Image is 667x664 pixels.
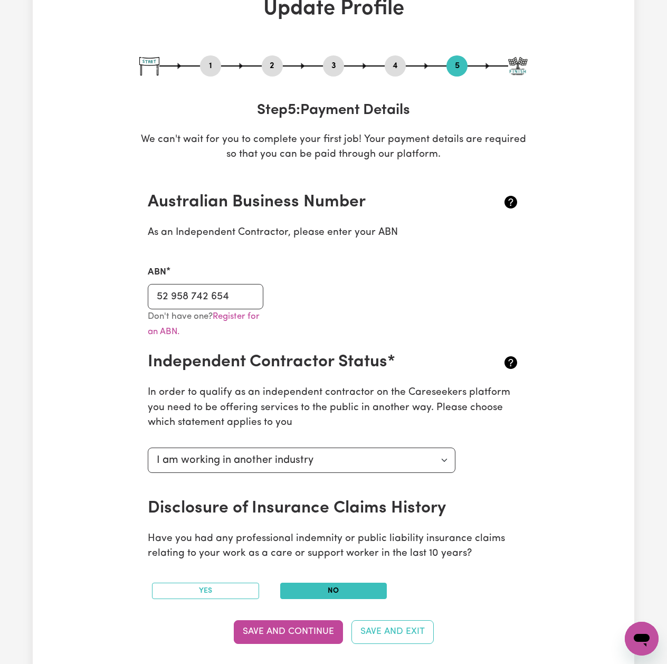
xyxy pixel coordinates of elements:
a: Register for an ABN. [148,312,260,336]
p: We can't wait for you to complete your first job! Your payment details are required so that you c... [139,132,528,163]
button: Save and Exit [351,620,434,643]
button: Go to step 3 [323,59,344,73]
h2: Independent Contractor Status* [148,352,458,372]
button: Yes [152,583,259,599]
small: Don't have one? [148,312,260,336]
p: Have you had any professional indemnity or public liability insurance claims relating to your wor... [148,532,519,562]
button: Save and Continue [234,620,343,643]
p: As an Independent Contractor, please enter your ABN [148,225,519,241]
button: Go to step 5 [446,59,468,73]
button: No [280,583,387,599]
h2: Australian Business Number [148,192,458,212]
button: Go to step 1 [200,59,221,73]
p: In order to qualify as an independent contractor on the Careseekers platform you need to be offer... [148,385,519,431]
label: ABN [148,265,166,279]
input: e.g. 51 824 753 556 [148,284,263,309]
h2: Disclosure of Insurance Claims History [148,498,458,518]
iframe: Button to launch messaging window [625,622,659,656]
h3: Step 5 : Payment Details [139,102,528,120]
button: Go to step 4 [385,59,406,73]
button: Go to step 2 [262,59,283,73]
